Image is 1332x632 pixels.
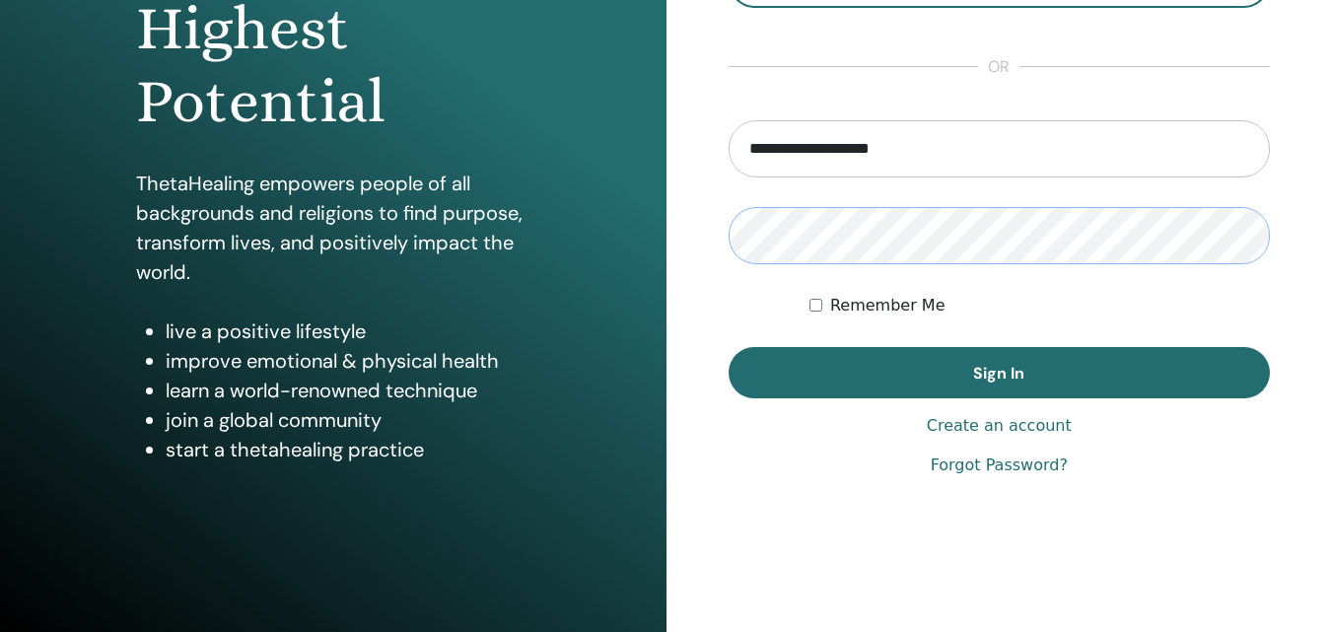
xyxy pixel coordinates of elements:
[136,169,530,287] p: ThetaHealing empowers people of all backgrounds and religions to find purpose, transform lives, a...
[809,294,1270,317] div: Keep me authenticated indefinitely or until I manually logout
[166,346,530,376] li: improve emotional & physical health
[166,376,530,405] li: learn a world-renowned technique
[166,405,530,435] li: join a global community
[927,414,1072,438] a: Create an account
[973,363,1024,384] span: Sign In
[978,55,1019,79] span: or
[729,347,1271,398] button: Sign In
[166,435,530,464] li: start a thetahealing practice
[830,294,946,317] label: Remember Me
[166,316,530,346] li: live a positive lifestyle
[931,454,1068,477] a: Forgot Password?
